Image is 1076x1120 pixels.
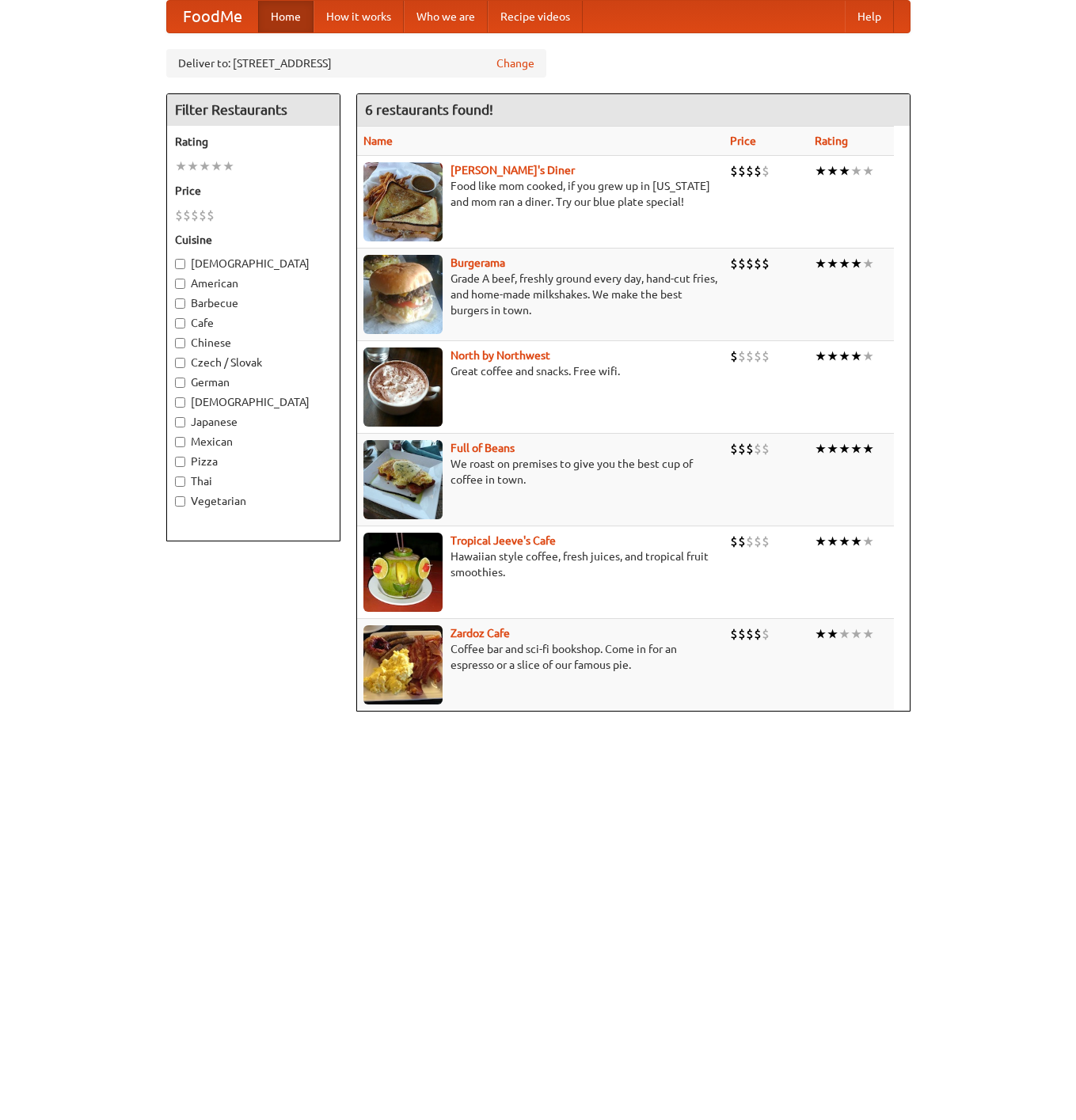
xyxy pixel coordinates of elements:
[314,1,404,32] a: How it works
[175,256,332,271] label: [DEMOGRAPHIC_DATA]
[175,437,185,447] input: Mexican
[175,434,332,450] label: Mexican
[838,625,850,643] li: ★
[451,534,556,547] a: Tropical Jeeve's Cafe
[175,338,185,348] input: Chinese
[363,440,443,519] img: beans.jpg
[815,440,827,457] li: ★
[738,347,746,365] li: $
[754,625,762,643] li: $
[199,207,207,224] li: $
[175,183,332,199] h5: Price
[738,533,746,550] li: $
[488,1,583,32] a: Recipe videos
[827,440,838,457] li: ★
[850,255,862,272] li: ★
[762,440,770,457] li: $
[183,207,191,224] li: $
[815,347,827,365] li: ★
[754,533,762,550] li: $
[762,625,770,643] li: $
[175,394,332,410] label: [DEMOGRAPHIC_DATA]
[175,335,332,351] label: Chinese
[746,347,754,365] li: $
[730,135,756,147] a: Price
[211,158,222,175] li: ★
[167,1,258,32] a: FoodMe
[850,162,862,180] li: ★
[730,533,738,550] li: $
[838,533,850,550] li: ★
[730,162,738,180] li: $
[838,347,850,365] li: ★
[363,533,443,612] img: jeeves.jpg
[815,533,827,550] li: ★
[827,255,838,272] li: ★
[175,374,332,390] label: German
[862,440,874,457] li: ★
[850,625,862,643] li: ★
[175,279,185,289] input: American
[762,347,770,365] li: $
[746,162,754,180] li: $
[862,533,874,550] li: ★
[754,347,762,365] li: $
[746,625,754,643] li: $
[258,1,314,32] a: Home
[199,158,211,175] li: ★
[496,55,534,71] a: Change
[187,158,199,175] li: ★
[175,496,185,507] input: Vegetarian
[363,271,717,318] p: Grade A beef, freshly ground every day, hand-cut fries, and home-made milkshakes. We make the bes...
[730,347,738,365] li: $
[762,255,770,272] li: $
[363,625,443,704] img: zardoz.jpg
[175,295,332,311] label: Barbecue
[762,162,770,180] li: $
[838,162,850,180] li: ★
[175,473,332,489] label: Thai
[850,347,862,365] li: ★
[451,349,550,362] a: North by Northwest
[762,533,770,550] li: $
[451,164,575,177] a: [PERSON_NAME]'s Diner
[175,259,185,269] input: [DEMOGRAPHIC_DATA]
[850,440,862,457] li: ★
[738,162,746,180] li: $
[404,1,488,32] a: Who we are
[365,102,493,117] ng-pluralize: 6 restaurants found!
[827,162,838,180] li: ★
[730,255,738,272] li: $
[451,627,510,640] a: Zardoz Cafe
[451,256,505,269] a: Burgerama
[175,457,185,467] input: Pizza
[862,162,874,180] li: ★
[363,135,393,147] a: Name
[363,641,717,673] p: Coffee bar and sci-fi bookshop. Come in for an espresso or a slice of our famous pie.
[207,207,215,224] li: $
[175,315,332,331] label: Cafe
[754,255,762,272] li: $
[175,414,332,430] label: Japanese
[746,255,754,272] li: $
[363,549,717,580] p: Hawaiian style coffee, fresh juices, and tropical fruit smoothies.
[175,355,332,370] label: Czech / Slovak
[175,493,332,509] label: Vegetarian
[746,440,754,457] li: $
[815,625,827,643] li: ★
[738,625,746,643] li: $
[363,347,443,427] img: north.jpg
[850,533,862,550] li: ★
[738,440,746,457] li: $
[730,440,738,457] li: $
[175,232,332,248] h5: Cuisine
[827,533,838,550] li: ★
[363,162,443,241] img: sallys.jpg
[451,442,515,454] a: Full of Beans
[363,255,443,334] img: burgerama.jpg
[754,162,762,180] li: $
